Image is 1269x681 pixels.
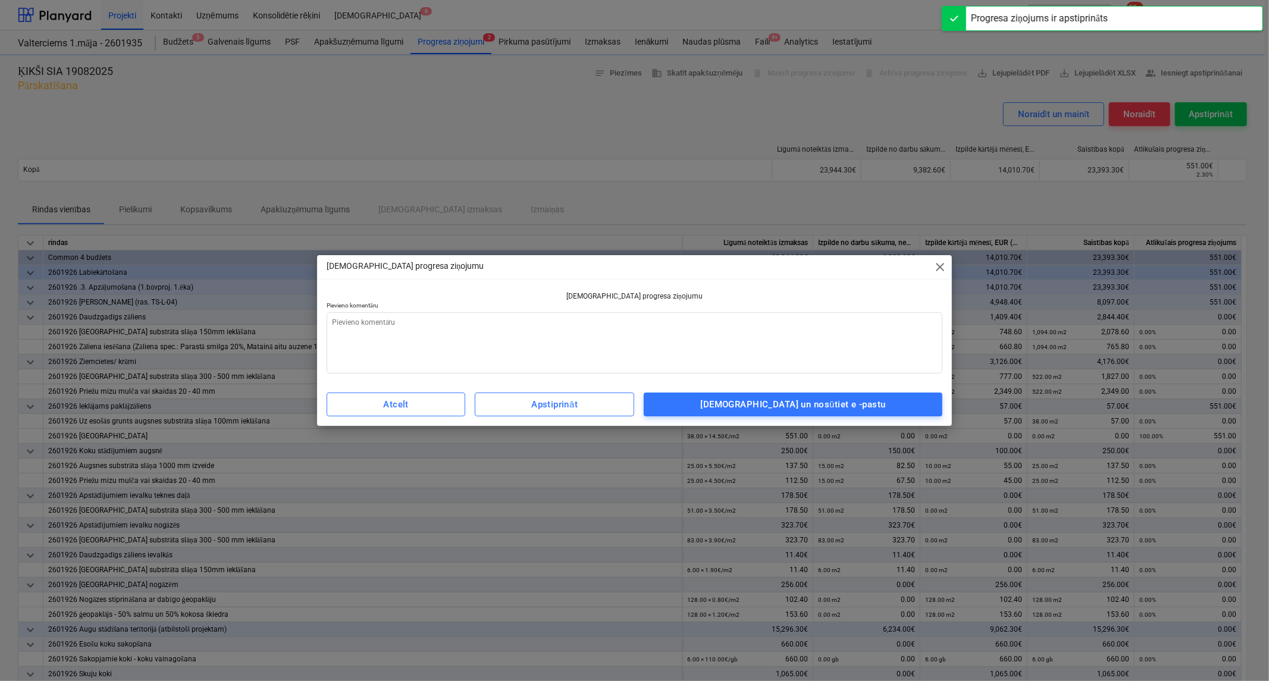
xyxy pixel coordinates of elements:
p: Pievieno komentāru [327,302,942,312]
p: [DEMOGRAPHIC_DATA] progresa ziņojumu [327,260,484,272]
button: [DEMOGRAPHIC_DATA] un nosūtiet e -pastu [644,393,942,416]
span: close [933,260,947,274]
div: [DEMOGRAPHIC_DATA] un nosūtiet e -pastu [701,397,886,412]
p: [DEMOGRAPHIC_DATA] progresa ziņojumu [327,291,942,302]
button: Apstiprināt [475,393,634,416]
button: Atcelt [327,393,465,416]
iframe: Chat Widget [1210,624,1269,681]
div: Apstiprināt [531,397,578,412]
div: Progresa ziņojums ir apstiprināts [971,11,1108,26]
div: Atcelt [383,397,409,412]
